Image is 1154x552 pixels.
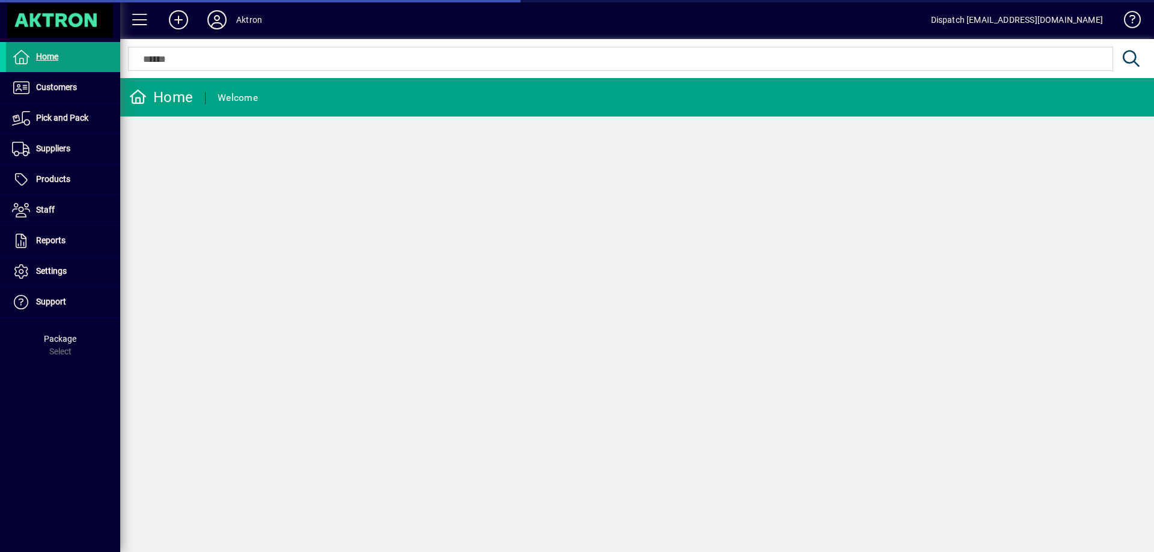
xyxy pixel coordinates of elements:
a: Suppliers [6,134,120,164]
a: Settings [6,256,120,287]
a: Pick and Pack [6,103,120,133]
span: Customers [36,82,77,92]
a: Customers [6,73,120,103]
span: Staff [36,205,55,214]
a: Products [6,165,120,195]
button: Add [159,9,198,31]
a: Reports [6,226,120,256]
span: Reports [36,235,66,245]
span: Suppliers [36,144,70,153]
span: Home [36,52,58,61]
a: Support [6,287,120,317]
a: Staff [6,195,120,225]
a: Knowledge Base [1115,2,1139,41]
span: Pick and Pack [36,113,88,123]
div: Welcome [218,88,258,108]
span: Package [44,334,76,344]
div: Dispatch [EMAIL_ADDRESS][DOMAIN_NAME] [931,10,1103,29]
span: Support [36,297,66,306]
span: Settings [36,266,67,276]
button: Profile [198,9,236,31]
span: Products [36,174,70,184]
div: Home [129,88,193,107]
div: Aktron [236,10,262,29]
